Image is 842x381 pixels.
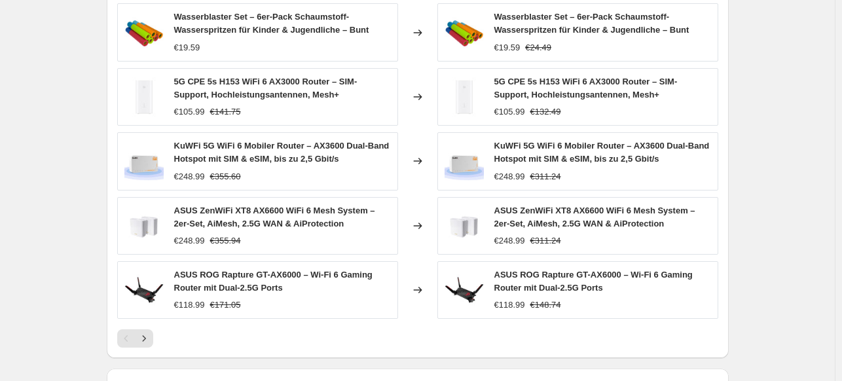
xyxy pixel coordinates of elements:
img: 51SZ0_Ui8PL_80x.jpg [445,77,484,117]
img: 51_flwXVxNL_80x.jpg [124,270,164,310]
img: 51jTkxIwp4L_80x.jpg [445,141,484,181]
img: 71STcje_p-L_80x.jpg [124,13,164,52]
img: 71STcje_p-L_80x.jpg [445,13,484,52]
div: €105.99 [494,105,525,118]
img: 51jTkxIwp4L_80x.jpg [124,141,164,181]
img: 51_flwXVxNL_80x.jpg [445,270,484,310]
nav: Pagination [117,329,153,348]
span: ASUS ROG Rapture GT-AX6000 – Wi-Fi 6 Gaming Router mit Dual-2.5G Ports [494,270,693,293]
div: €248.99 [174,170,205,183]
img: 51SZ0_Ui8PL_80x.jpg [124,77,164,117]
strike: €355.94 [210,234,241,247]
div: €19.59 [174,41,200,54]
strike: €171.05 [210,299,241,312]
img: 71krwLVVWgL_80x.jpg [445,206,484,245]
span: Wasserblaster Set – 6er-Pack Schaumstoff-Wasserspritzen für Kinder & Jugendliche – Bunt [174,12,369,35]
div: €248.99 [174,234,205,247]
div: €19.59 [494,41,521,54]
strike: €24.49 [525,41,551,54]
strike: €311.24 [530,234,561,247]
span: ASUS ZenWiFi XT8 AX6600 WiFi 6 Mesh System – 2er-Set, AiMesh, 2.5G WAN & AiProtection [494,206,695,228]
div: €248.99 [494,170,525,183]
span: KuWFi 5G WiFi 6 Mobiler Router – AX3600 Dual-Band Hotspot mit SIM & eSIM, bis zu 2,5 Gbit/s [494,141,710,164]
span: 5G CPE 5s H153 WiFi 6 AX3000 Router – SIM-Support, Hochleistungsantennen, Mesh+ [174,77,357,100]
span: 5G CPE 5s H153 WiFi 6 AX3000 Router – SIM-Support, Hochleistungsantennen, Mesh+ [494,77,678,100]
strike: €311.24 [530,170,561,183]
div: €118.99 [494,299,525,312]
span: Wasserblaster Set – 6er-Pack Schaumstoff-Wasserspritzen für Kinder & Jugendliche – Bunt [494,12,689,35]
button: Next [135,329,153,348]
strike: €355.60 [210,170,241,183]
div: €118.99 [174,299,205,312]
img: 71krwLVVWgL_80x.jpg [124,206,164,245]
span: ASUS ZenWiFi XT8 AX6600 WiFi 6 Mesh System – 2er-Set, AiMesh, 2.5G WAN & AiProtection [174,206,375,228]
div: €248.99 [494,234,525,247]
span: KuWFi 5G WiFi 6 Mobiler Router – AX3600 Dual-Band Hotspot mit SIM & eSIM, bis zu 2,5 Gbit/s [174,141,390,164]
strike: €132.49 [530,105,561,118]
div: €105.99 [174,105,205,118]
strike: €141.75 [210,105,241,118]
strike: €148.74 [530,299,561,312]
span: ASUS ROG Rapture GT-AX6000 – Wi-Fi 6 Gaming Router mit Dual-2.5G Ports [174,270,373,293]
